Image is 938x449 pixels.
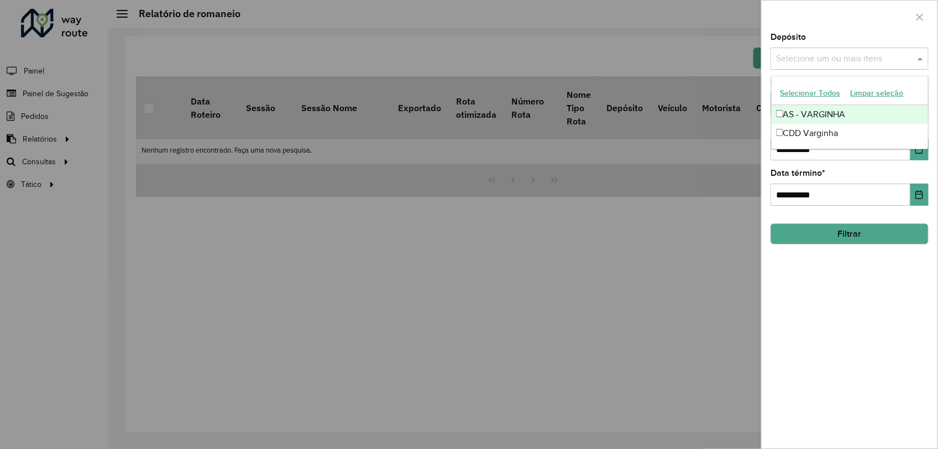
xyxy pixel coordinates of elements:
label: Data término [771,166,825,180]
div: AS - VARGINHA [772,105,929,124]
button: Filtrar [771,223,929,244]
button: Limpar seleção [846,85,909,102]
ng-dropdown-panel: Options list [771,76,929,149]
div: CDD Varginha [772,124,929,143]
label: Depósito [771,30,806,44]
button: Choose Date [910,138,929,160]
label: Grupo de Depósito [771,76,845,89]
button: Choose Date [910,184,929,206]
button: Selecionar Todos [775,85,846,102]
